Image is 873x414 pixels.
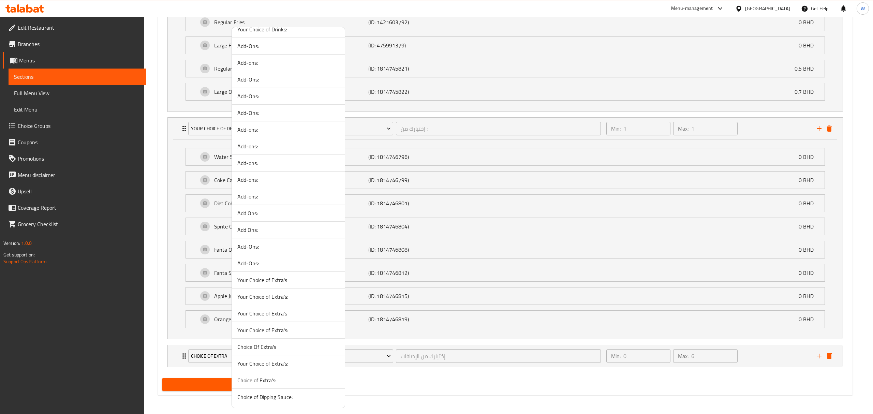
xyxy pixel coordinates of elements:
span: Choice of Dipping Sauce: [237,393,339,401]
span: Add-Ons: [237,42,339,50]
span: Add-ons: [237,59,339,67]
span: Your Choice of Drinks: [237,25,339,33]
span: Choice Of Extra's [237,343,339,351]
span: Your Choice of Extra's [237,309,339,317]
span: Your Choice of Extra's [237,276,339,284]
span: Your Choice of Extra's: [237,359,339,368]
span: Choice of Extra's: [237,376,339,384]
span: Your Choice of Extra's: [237,326,339,334]
span: Add-ons: [237,142,339,150]
span: Add-Ons: [237,75,339,84]
span: Add-Ons: [237,109,339,117]
span: Add Ons: [237,226,339,234]
span: Add-ons: [237,192,339,201]
span: Add-Ons: [237,92,339,100]
span: Add-ons: [237,159,339,167]
span: Add-Ons: [237,242,339,251]
span: Add Ons: [237,209,339,217]
span: Your Choice of Extra's: [237,293,339,301]
span: Add-ons: [237,176,339,184]
span: Add-Ons: [237,259,339,267]
span: Add-ons: [237,125,339,134]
